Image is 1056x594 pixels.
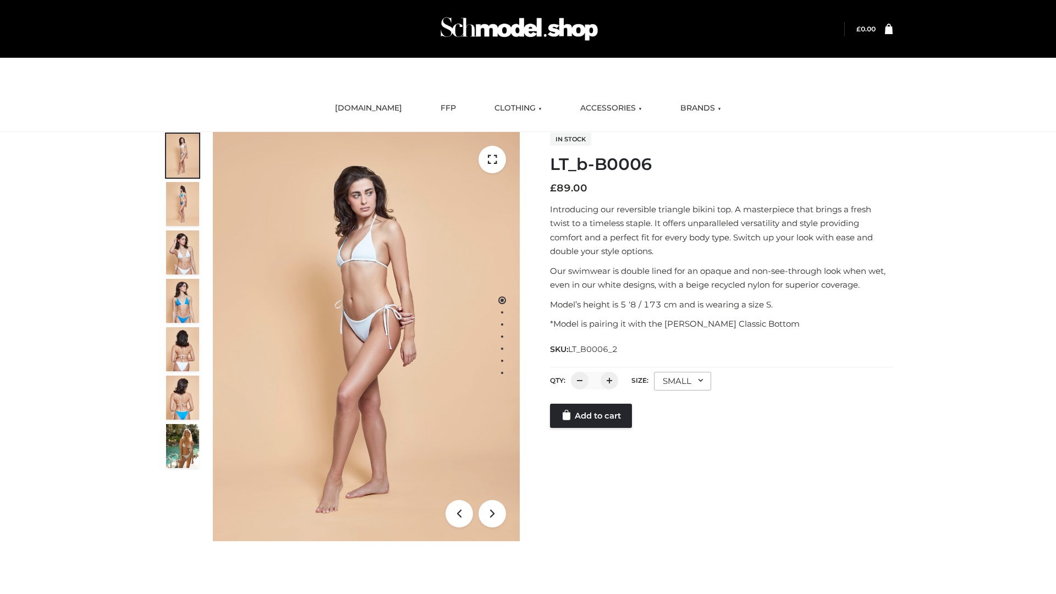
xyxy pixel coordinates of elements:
[572,96,650,120] a: ACCESSORIES
[166,279,199,323] img: ArielClassicBikiniTop_CloudNine_AzureSky_OW114ECO_4-scaled.jpg
[166,376,199,420] img: ArielClassicBikiniTop_CloudNine_AzureSky_OW114ECO_8-scaled.jpg
[550,133,591,146] span: In stock
[550,404,632,428] a: Add to cart
[486,96,550,120] a: CLOTHING
[437,7,602,51] img: Schmodel Admin 964
[166,134,199,178] img: ArielClassicBikiniTop_CloudNine_AzureSky_OW114ECO_1-scaled.jpg
[213,132,520,541] img: LT_b-B0006
[856,25,861,33] span: £
[672,96,729,120] a: BRANDS
[856,25,876,33] bdi: 0.00
[856,25,876,33] a: £0.00
[550,182,587,194] bdi: 89.00
[166,182,199,226] img: ArielClassicBikiniTop_CloudNine_AzureSky_OW114ECO_2-scaled.jpg
[550,182,557,194] span: £
[166,230,199,274] img: ArielClassicBikiniTop_CloudNine_AzureSky_OW114ECO_3-scaled.jpg
[550,376,565,384] label: QTY:
[550,202,893,258] p: Introducing our reversible triangle bikini top. A masterpiece that brings a fresh twist to a time...
[568,344,618,354] span: LT_B0006_2
[654,372,711,391] div: SMALL
[550,298,893,312] p: Model’s height is 5 ‘8 / 173 cm and is wearing a size S.
[327,96,410,120] a: [DOMAIN_NAME]
[550,155,893,174] h1: LT_b-B0006
[166,327,199,371] img: ArielClassicBikiniTop_CloudNine_AzureSky_OW114ECO_7-scaled.jpg
[550,317,893,331] p: *Model is pairing it with the [PERSON_NAME] Classic Bottom
[631,376,648,384] label: Size:
[166,424,199,468] img: Arieltop_CloudNine_AzureSky2.jpg
[550,264,893,292] p: Our swimwear is double lined for an opaque and non-see-through look when wet, even in our white d...
[550,343,619,356] span: SKU:
[432,96,464,120] a: FFP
